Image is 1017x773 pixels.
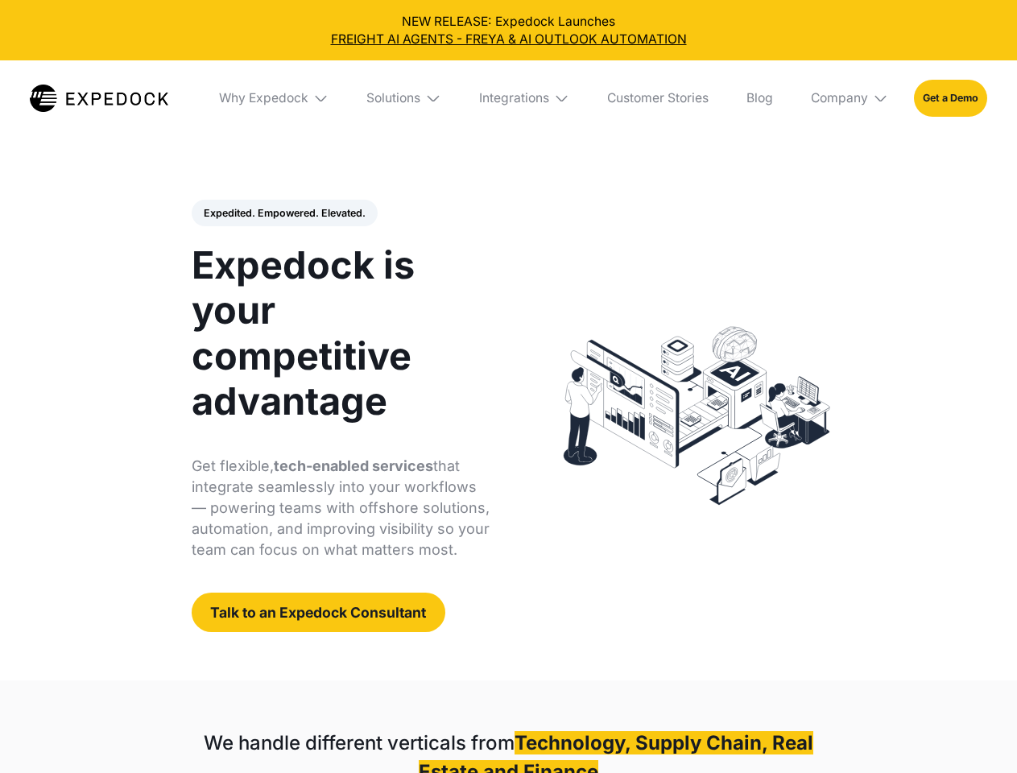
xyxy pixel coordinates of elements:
a: Get a Demo [914,80,987,116]
strong: We handle different verticals from [204,731,515,754]
a: FREIGHT AI AGENTS - FREYA & AI OUTLOOK AUTOMATION [13,31,1005,48]
div: Solutions [354,60,454,136]
div: Solutions [366,90,420,106]
iframe: Chat Widget [936,696,1017,773]
div: Why Expedock [219,90,308,106]
div: Company [811,90,868,106]
a: Blog [734,60,785,136]
div: Integrations [479,90,549,106]
div: Integrations [466,60,582,136]
h1: Expedock is your competitive advantage [192,242,490,424]
strong: tech-enabled services [274,457,433,474]
div: Why Expedock [206,60,341,136]
p: Get flexible, that integrate seamlessly into your workflows — powering teams with offshore soluti... [192,456,490,560]
div: NEW RELEASE: Expedock Launches [13,13,1005,48]
a: Customer Stories [594,60,721,136]
div: Company [798,60,901,136]
a: Talk to an Expedock Consultant [192,593,445,632]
